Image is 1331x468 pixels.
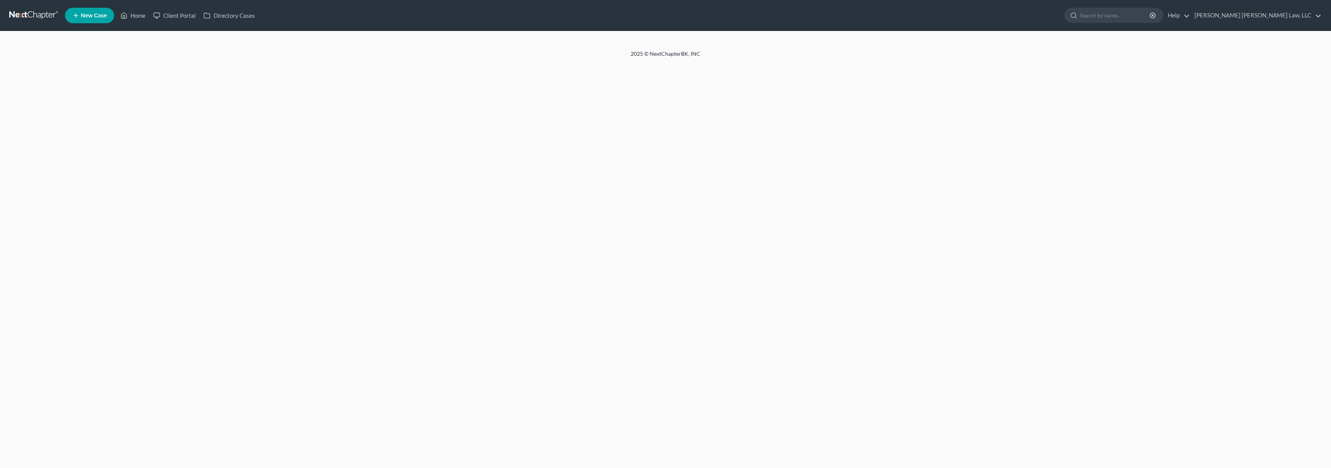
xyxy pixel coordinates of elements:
[445,50,886,64] div: 2025 © NextChapterBK, INC
[116,9,149,22] a: Home
[200,9,259,22] a: Directory Cases
[1080,8,1151,22] input: Search by name...
[149,9,200,22] a: Client Portal
[81,13,107,19] span: New Case
[1191,9,1321,22] a: [PERSON_NAME] [PERSON_NAME] Law, LLC
[1164,9,1190,22] a: Help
